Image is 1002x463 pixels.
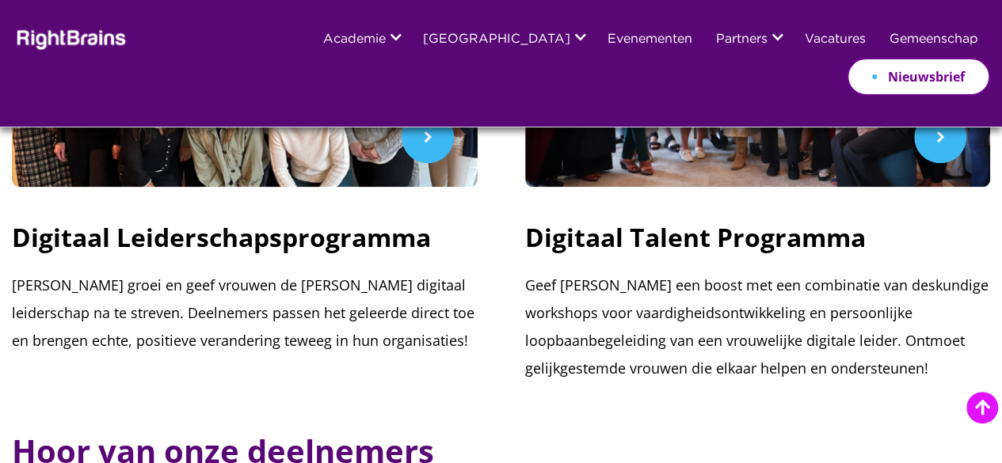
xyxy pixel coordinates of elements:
[525,275,989,378] font: Geef [PERSON_NAME] een boost met een combinatie van deskundige workshops voor vaardigheidsontwikk...
[608,33,692,47] a: Evenementen
[525,220,991,271] a: Digitaal Talent Programma
[423,33,570,45] font: [GEOGRAPHIC_DATA]
[805,33,866,47] a: Vacatures
[890,33,978,45] font: Gemeenschap
[525,220,866,254] font: Digitaal Talent Programma
[423,33,570,47] a: [GEOGRAPHIC_DATA]
[12,220,431,254] font: Digitaal Leiderschapsprogramma
[323,33,386,47] a: Academie
[12,275,474,350] font: [PERSON_NAME] groei en geef vrouwen de [PERSON_NAME] digitaal leiderschap na te streven. Deelneme...
[608,33,692,45] font: Evenementen
[323,33,386,45] font: Academie
[12,27,127,50] img: Rechterhersenen
[890,33,978,47] a: Gemeenschap
[888,68,965,85] font: Nieuwsbrief
[716,33,768,45] font: Partners
[12,220,478,271] a: Digitaal Leiderschapsprogramma
[847,58,990,96] a: Nieuwsbrief
[716,33,768,47] a: Partners
[805,33,866,45] font: Vacatures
